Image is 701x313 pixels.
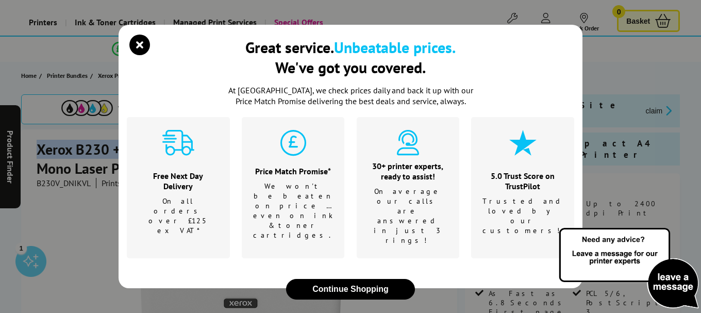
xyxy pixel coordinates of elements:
p: Trusted and loved by our customers! [482,196,563,236]
div: 5.0 Trust Score on TrustPilot [482,171,563,191]
button: close modal [132,37,147,53]
button: close modal [286,279,415,300]
div: Free Next Day Delivery [140,171,217,191]
div: Price Match Promise* [253,166,333,176]
div: Great service. We've got you covered. [245,37,456,77]
div: 30+ printer experts, ready to assist! [370,161,447,182]
p: On all orders over £125 ex VAT* [140,196,217,236]
p: At [GEOGRAPHIC_DATA], we check prices daily and back it up with our Price Match Promise deliverin... [222,85,479,107]
b: Unbeatable prices. [334,37,456,57]
img: Open Live Chat window [557,226,701,311]
p: We won't be beaten on price …even on ink & toner cartridges. [253,182,333,240]
p: On average our calls are answered in just 3 rings! [370,187,447,245]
